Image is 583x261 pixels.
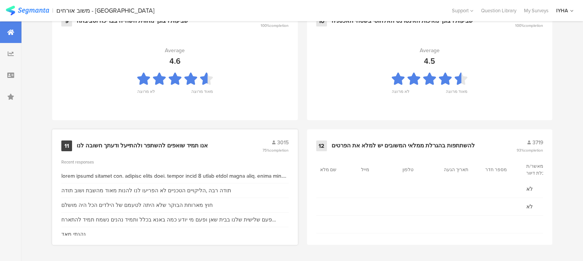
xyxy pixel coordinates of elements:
[263,147,289,153] span: 75%
[61,201,213,209] div: חוץ מארוחת הבוקר שלא היתה לטעמם של הילדים הכל היה מושלם
[316,16,327,26] div: 10
[477,7,520,14] a: Question Library
[269,147,289,153] span: completion
[320,166,355,173] section: שם מלא
[524,23,543,28] span: completion
[56,7,154,14] div: משוב אורחים - [GEOGRAPHIC_DATA]
[277,139,289,147] span: 3015
[526,185,560,193] span: לא
[61,140,72,151] div: 11
[332,17,473,25] div: שביעות רצונך מאיכות האינטרנט האלחוטי בשטחי האכסניה
[515,23,543,28] span: 100%
[61,230,86,238] div: נהנתי מאד
[444,166,478,173] section: תאריך הגעה
[6,6,49,15] img: segmanta logo
[191,88,213,99] div: מאוד מרוצה
[526,163,561,177] section: אני מאשר/ת קבלת דיוור
[61,187,231,195] div: תודה רבה ,הליקויים הטכניים לא הפריעו לנו להנות מאוד מהשבת ושוב תודה
[392,88,409,99] div: לא מרוצה
[269,23,289,28] span: completion
[446,88,467,99] div: מאוד מרוצה
[402,166,437,173] section: טלפון
[517,147,543,153] span: 93%
[77,142,208,150] div: אנו תמיד שואפים להשתפר ולהתייעל ודעתך חשובה לנו
[137,88,155,99] div: לא מרוצה
[61,16,72,26] div: 9
[261,23,289,28] span: 100%
[526,203,560,211] span: לא
[532,139,543,147] span: 3719
[452,5,473,17] div: Support
[169,55,181,67] div: 4.6
[520,7,552,14] a: My Surveys
[316,140,327,151] div: 12
[77,17,188,25] div: שביעות רצונך מחווית השהייה בבריכה וסביבתה
[361,166,396,173] section: מייל
[524,147,543,153] span: completion
[332,142,475,150] div: להשתתפות בהגרלת ממלאי המשובים יש למלא את הפרטים
[424,55,435,67] div: 4.5
[165,46,185,55] div: Average
[52,6,53,15] div: |
[420,46,440,55] div: Average
[61,216,289,224] div: פעם שלישית שלנו בבית שאן ופעם מי יודע כמה באנא בכלל ותמיד נהנים נשמח תמיד להתארח טצלכם😁 שבוע טוב ...
[61,172,289,180] div: lorem ipsumd sitamet con. adipisc elits doei. tempor incid 8 utlab etdol magna aliq. enima min. v...
[61,159,289,165] div: Recent responses
[556,7,568,14] div: IYHA
[485,166,520,173] section: מספר חדר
